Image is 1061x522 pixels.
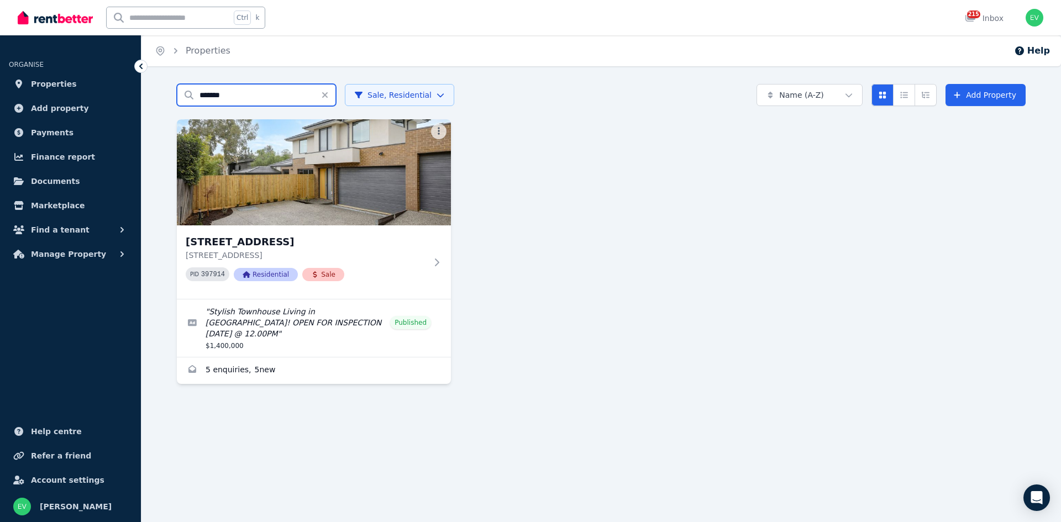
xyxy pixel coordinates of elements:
[965,13,1004,24] div: Inbox
[186,234,427,250] h3: [STREET_ADDRESS]
[431,124,447,139] button: More options
[871,84,937,106] div: View options
[779,89,824,101] span: Name (A-Z)
[31,223,90,236] span: Find a tenant
[31,102,89,115] span: Add property
[9,219,132,241] button: Find a tenant
[1023,484,1050,511] div: Open Intercom Messenger
[31,175,80,188] span: Documents
[31,449,91,462] span: Refer a friend
[9,122,132,144] a: Payments
[946,84,1026,106] a: Add Property
[871,84,894,106] button: Card view
[31,473,104,487] span: Account settings
[9,194,132,217] a: Marketplace
[186,45,230,56] a: Properties
[9,146,132,168] a: Finance report
[255,13,259,22] span: k
[201,271,225,278] code: 397914
[9,73,132,95] a: Properties
[18,9,93,26] img: RentBetter
[31,199,85,212] span: Marketplace
[9,243,132,265] button: Manage Property
[757,84,863,106] button: Name (A-Z)
[1014,44,1050,57] button: Help
[915,84,937,106] button: Expanded list view
[9,97,132,119] a: Add property
[40,500,112,513] span: [PERSON_NAME]
[31,247,106,261] span: Manage Property
[31,126,73,139] span: Payments
[1026,9,1043,27] img: Emma Vatos
[13,498,31,515] img: Emma Vatos
[321,84,336,106] button: Clear search
[177,299,451,357] a: Edit listing: Stylish Townhouse Living in Ivanhoe East! OPEN FOR INSPECTION THIS SATURDAY @ 12.00PM
[9,469,132,491] a: Account settings
[345,84,454,106] button: Sale, Residential
[31,425,82,438] span: Help centre
[302,268,344,281] span: Sale
[234,10,251,25] span: Ctrl
[31,150,95,164] span: Finance report
[354,89,432,101] span: Sale, Residential
[893,84,915,106] button: Compact list view
[967,10,980,18] span: 215
[9,170,132,192] a: Documents
[177,119,451,299] a: 3/41 Rotherwood Road[STREET_ADDRESS][STREET_ADDRESS]PID 397914ResidentialSale
[186,250,427,261] p: [STREET_ADDRESS]
[177,357,451,384] a: Enquiries for 3/41 Rotherwood Road
[234,268,298,281] span: Residential
[9,61,44,68] span: ORGANISE
[141,35,244,66] nav: Breadcrumb
[9,445,132,467] a: Refer a friend
[190,271,199,277] small: PID
[31,77,77,91] span: Properties
[9,420,132,442] a: Help centre
[177,119,451,225] img: 3/41 Rotherwood Road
